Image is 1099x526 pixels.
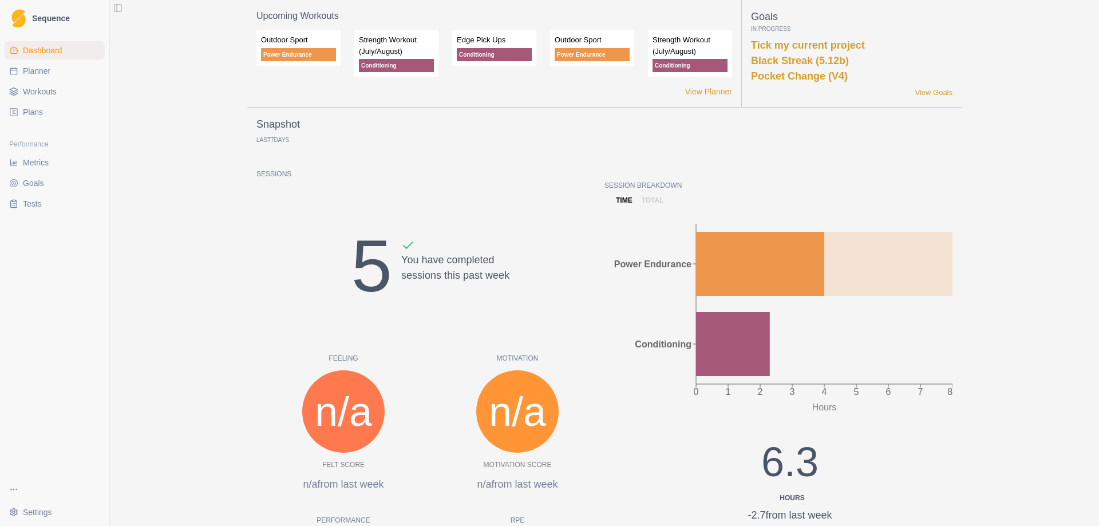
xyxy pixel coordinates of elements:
[5,5,105,32] a: LogoSequence
[23,65,50,77] span: Planner
[915,87,952,98] a: View Goals
[719,493,865,503] div: Hours
[23,86,57,97] span: Workouts
[430,477,604,492] p: n/a from last week
[23,45,62,56] span: Dashboard
[616,195,632,205] p: time
[5,82,105,101] a: Workouts
[886,387,891,397] tspan: 6
[947,387,952,397] tspan: 8
[751,70,848,82] a: Pocket Change (V4)
[726,387,731,397] tspan: 1
[5,62,105,80] a: Planner
[5,195,105,213] a: Tests
[555,48,630,61] p: Power Endurance
[489,381,546,442] span: n/a
[758,387,763,397] tspan: 2
[5,174,105,192] a: Goals
[614,259,691,269] tspan: Power Endurance
[484,460,552,470] p: Motivation Score
[653,34,728,57] p: Strength Workout (July/August)
[714,508,865,523] div: -2.7 from last week
[790,387,795,397] tspan: 3
[256,137,289,143] p: Last Days
[5,153,105,172] a: Metrics
[315,381,372,442] span: n/a
[359,34,434,57] p: Strength Workout (July/August)
[694,387,699,397] tspan: 0
[359,59,434,72] p: Conditioning
[401,239,509,321] div: You have completed sessions this past week
[812,402,837,412] tspan: Hours
[271,137,274,143] span: 7
[261,34,336,46] p: Outdoor Sport
[653,59,728,72] p: Conditioning
[5,135,105,153] div: Performance
[256,9,732,23] p: Upcoming Workouts
[256,477,430,492] p: n/a from last week
[256,515,430,525] p: Performance
[351,211,392,321] div: 5
[5,503,105,521] button: Settings
[642,195,664,205] p: total
[256,169,604,179] p: Sessions
[11,9,26,28] img: Logo
[23,198,42,209] span: Tests
[751,9,952,25] p: Goals
[685,86,732,98] a: View Planner
[322,460,365,470] p: Felt Score
[822,387,827,397] tspan: 4
[635,339,691,349] tspan: Conditioning
[751,25,952,33] p: In Progress
[32,14,70,22] span: Sequence
[555,34,630,46] p: Outdoor Sport
[854,387,859,397] tspan: 5
[23,177,44,189] span: Goals
[430,353,604,363] p: Motivation
[604,180,952,191] p: Session Breakdown
[714,431,865,503] div: 6.3
[23,157,49,168] span: Metrics
[457,48,532,61] p: Conditioning
[256,353,430,363] p: Feeling
[261,48,336,61] p: Power Endurance
[751,55,849,66] a: Black Streak (5.12b)
[457,34,532,46] p: Edge Pick Ups
[23,106,43,118] span: Plans
[918,387,923,397] tspan: 7
[5,41,105,60] a: Dashboard
[430,515,604,525] p: RPE
[751,39,865,51] a: Tick my current project
[5,103,105,121] a: Plans
[256,117,300,132] p: Snapshot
